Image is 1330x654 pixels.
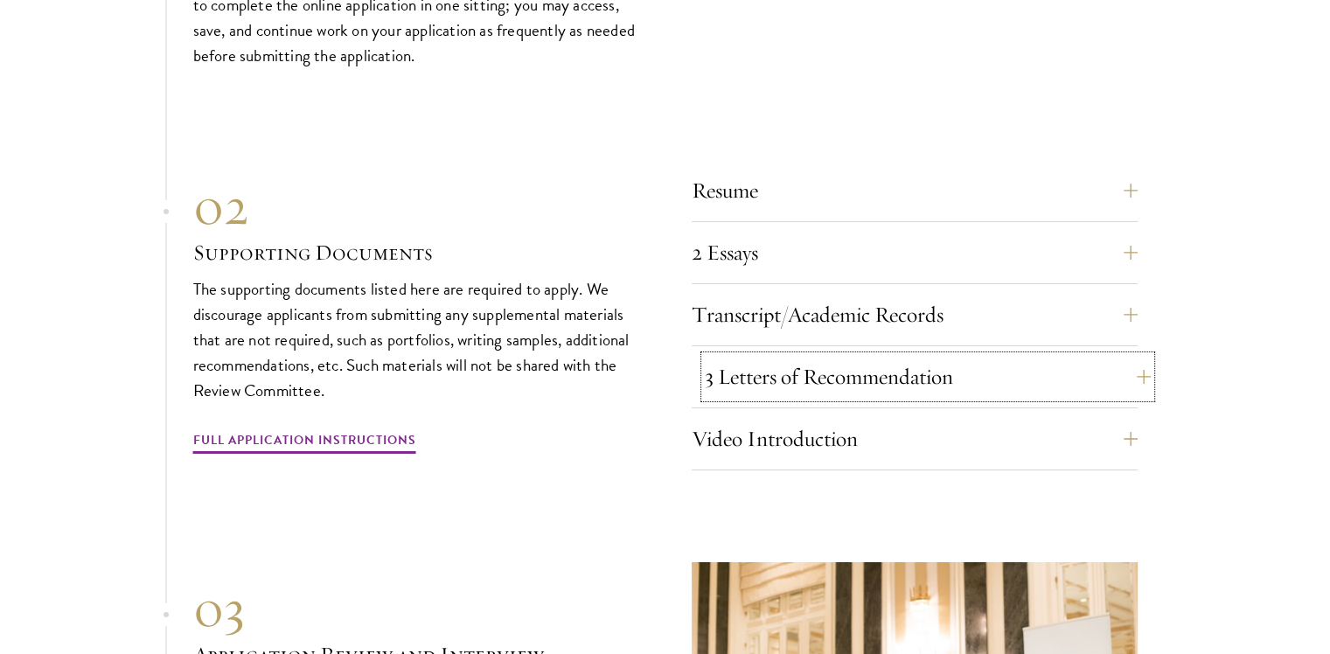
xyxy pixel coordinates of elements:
div: 03 [193,577,639,640]
button: 2 Essays [692,232,1138,274]
button: Resume [692,170,1138,212]
button: Video Introduction [692,418,1138,460]
a: Full Application Instructions [193,429,416,456]
h3: Supporting Documents [193,238,639,268]
p: The supporting documents listed here are required to apply. We discourage applicants from submitt... [193,276,639,403]
div: 02 [193,175,639,238]
button: Transcript/Academic Records [692,294,1138,336]
button: 3 Letters of Recommendation [705,356,1151,398]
